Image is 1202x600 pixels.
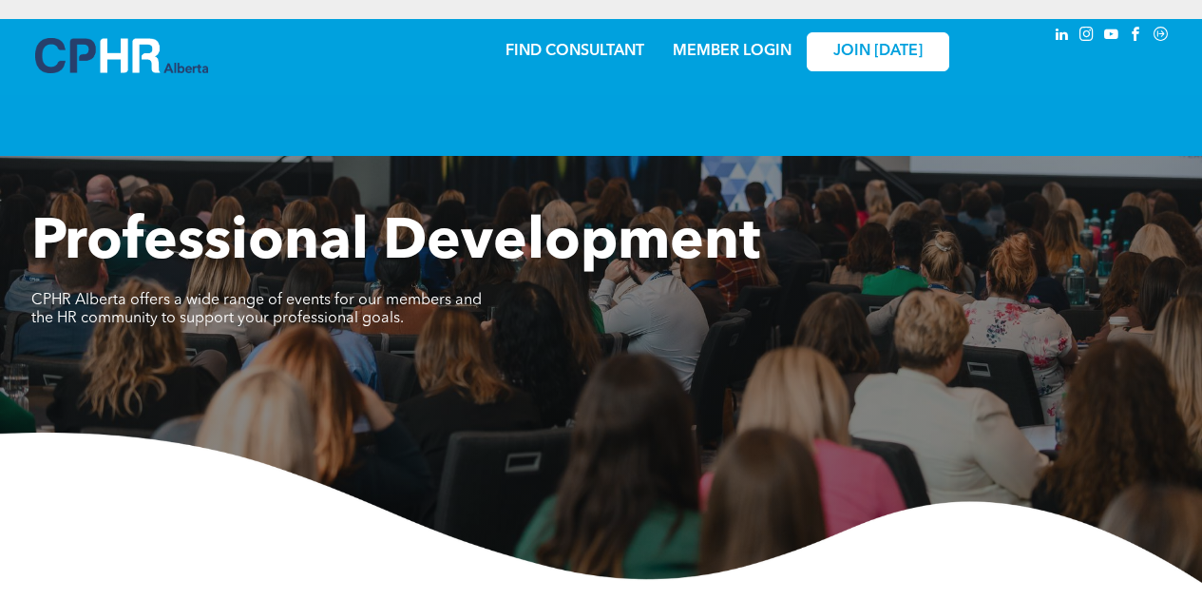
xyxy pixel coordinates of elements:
[1101,24,1122,49] a: youtube
[1077,24,1097,49] a: instagram
[833,43,923,61] span: JOIN [DATE]
[35,38,208,73] img: A blue and white logo for cp alberta
[31,293,482,326] span: CPHR Alberta offers a wide range of events for our members and the HR community to support your p...
[506,44,644,59] a: FIND CONSULTANT
[1052,24,1073,49] a: linkedin
[807,32,949,71] a: JOIN [DATE]
[1151,24,1172,49] a: Social network
[673,44,792,59] a: MEMBER LOGIN
[1126,24,1147,49] a: facebook
[31,215,760,272] span: Professional Development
